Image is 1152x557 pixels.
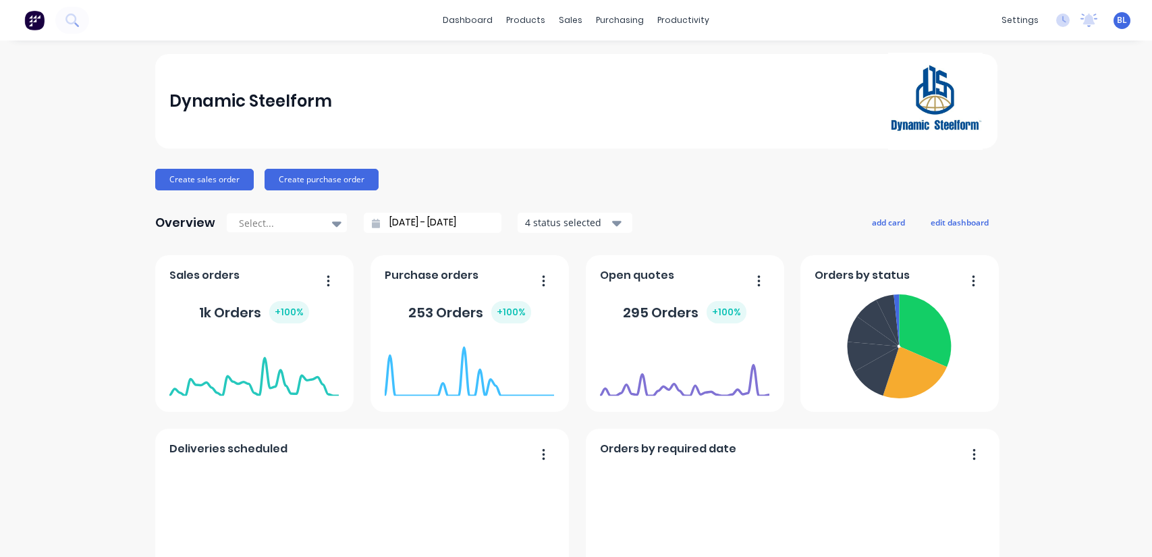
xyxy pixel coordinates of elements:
[651,10,716,30] div: productivity
[265,169,379,190] button: Create purchase order
[269,301,309,323] div: + 100 %
[707,301,746,323] div: + 100 %
[863,213,914,231] button: add card
[499,10,552,30] div: products
[922,213,997,231] button: edit dashboard
[589,10,651,30] div: purchasing
[169,88,332,115] div: Dynamic Steelform
[995,10,1045,30] div: settings
[491,301,531,323] div: + 100 %
[169,441,287,457] span: Deliveries scheduled
[815,267,910,284] span: Orders by status
[169,267,240,284] span: Sales orders
[888,53,983,150] img: Dynamic Steelform
[518,213,632,233] button: 4 status selected
[1117,14,1127,26] span: BL
[623,301,746,323] div: 295 Orders
[436,10,499,30] a: dashboard
[155,169,254,190] button: Create sales order
[525,215,610,230] div: 4 status selected
[600,267,674,284] span: Open quotes
[199,301,309,323] div: 1k Orders
[408,301,531,323] div: 253 Orders
[385,267,478,284] span: Purchase orders
[155,209,215,236] div: Overview
[24,10,45,30] img: Factory
[552,10,589,30] div: sales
